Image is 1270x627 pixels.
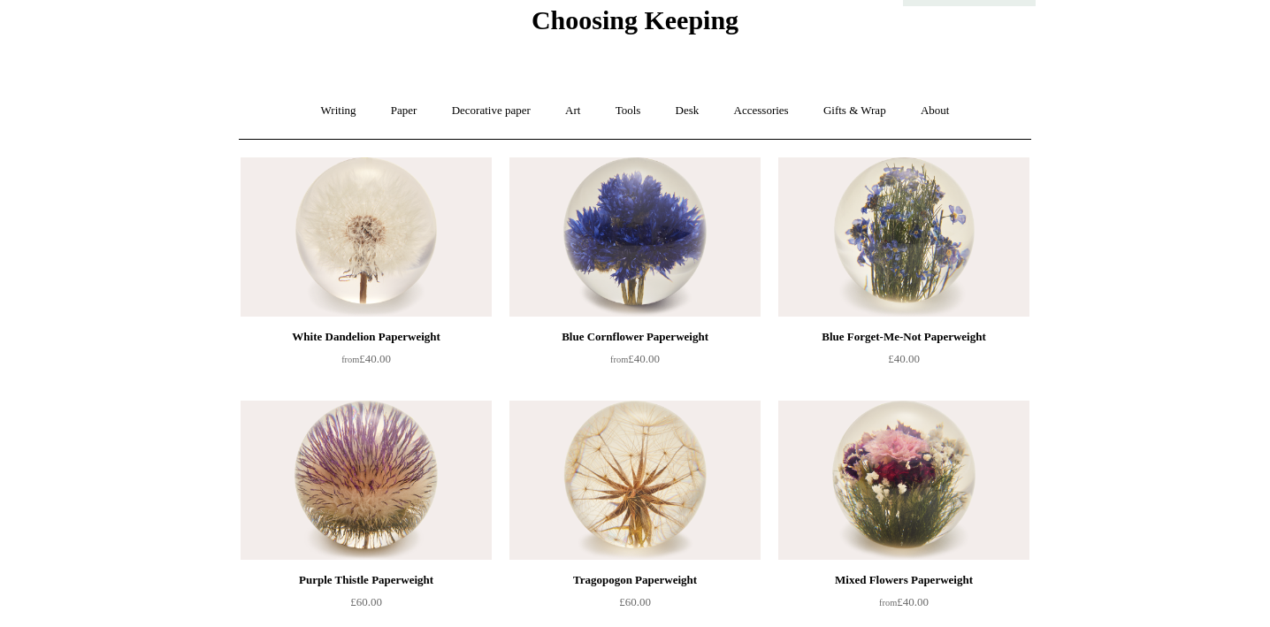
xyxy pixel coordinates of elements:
a: Gifts & Wrap [807,88,902,134]
img: Mixed Flowers Paperweight [778,401,1029,560]
img: Tragopogon Paperweight [509,401,761,560]
span: £40.00 [610,352,660,365]
a: Tools [600,88,657,134]
a: White Dandelion Paperweight from£40.00 [241,326,492,399]
div: Blue Forget-Me-Not Paperweight [783,326,1025,348]
span: from [341,355,359,364]
span: from [879,598,897,608]
a: Blue Cornflower Paperweight Blue Cornflower Paperweight [509,157,761,317]
a: Desk [660,88,715,134]
div: White Dandelion Paperweight [245,326,487,348]
span: £60.00 [350,595,382,608]
span: £40.00 [341,352,391,365]
a: Purple Thistle Paperweight Purple Thistle Paperweight [241,401,492,560]
div: Mixed Flowers Paperweight [783,570,1025,591]
a: Decorative paper [436,88,547,134]
span: £40.00 [879,595,929,608]
div: Purple Thistle Paperweight [245,570,487,591]
a: Blue Forget-Me-Not Paperweight £40.00 [778,326,1029,399]
span: £40.00 [888,352,920,365]
img: Blue Cornflower Paperweight [509,157,761,317]
img: Purple Thistle Paperweight [241,401,492,560]
div: Blue Cornflower Paperweight [514,326,756,348]
span: Choosing Keeping [532,5,738,34]
a: Blue Forget-Me-Not Paperweight Blue Forget-Me-Not Paperweight [778,157,1029,317]
a: Art [549,88,596,134]
span: from [610,355,628,364]
span: £60.00 [619,595,651,608]
div: Tragopogon Paperweight [514,570,756,591]
a: Mixed Flowers Paperweight Mixed Flowers Paperweight [778,401,1029,560]
a: Writing [305,88,372,134]
a: White Dandelion Paperweight White Dandelion Paperweight [241,157,492,317]
a: Tragopogon Paperweight Tragopogon Paperweight [509,401,761,560]
a: Blue Cornflower Paperweight from£40.00 [509,326,761,399]
img: Blue Forget-Me-Not Paperweight [778,157,1029,317]
a: Choosing Keeping [532,19,738,32]
a: About [905,88,966,134]
a: Accessories [718,88,805,134]
a: Paper [375,88,433,134]
img: White Dandelion Paperweight [241,157,492,317]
